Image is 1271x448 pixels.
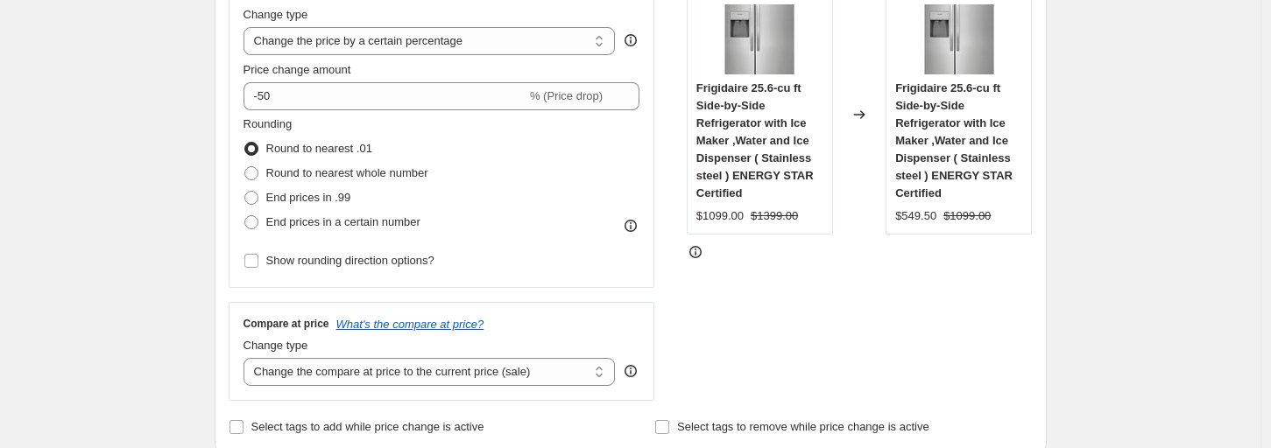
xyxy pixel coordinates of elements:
[724,4,794,74] img: BE1437D5-A3A2-E14C-646C-EF60991F8350_80x.jpg
[244,63,351,76] span: Price change amount
[696,207,744,225] div: $1099.00
[530,89,603,102] span: % (Price drop)
[266,166,428,179] span: Round to nearest whole number
[244,82,526,110] input: -15
[895,81,1013,199] span: Frigidaire 25.6-cu ft Side-by-Side Refrigerator with Ice Maker ,Water and Ice Dispenser ( Stainle...
[266,254,434,267] span: Show rounding direction options?
[244,339,308,352] span: Change type
[266,142,372,155] span: Round to nearest .01
[266,191,351,204] span: End prices in .99
[266,215,420,228] span: End prices in a certain number
[622,31,639,49] div: help
[751,207,798,225] strike: $1399.00
[251,420,484,433] span: Select tags to add while price change is active
[244,317,329,331] h3: Compare at price
[244,117,293,130] span: Rounding
[924,4,994,74] img: BE1437D5-A3A2-E14C-646C-EF60991F8350_80x.jpg
[696,81,814,199] span: Frigidaire 25.6-cu ft Side-by-Side Refrigerator with Ice Maker ,Water and Ice Dispenser ( Stainle...
[336,318,484,331] button: What's the compare at price?
[244,8,308,21] span: Change type
[677,420,929,433] span: Select tags to remove while price change is active
[895,207,936,225] div: $549.50
[943,207,991,225] strike: $1099.00
[622,362,639,380] div: help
